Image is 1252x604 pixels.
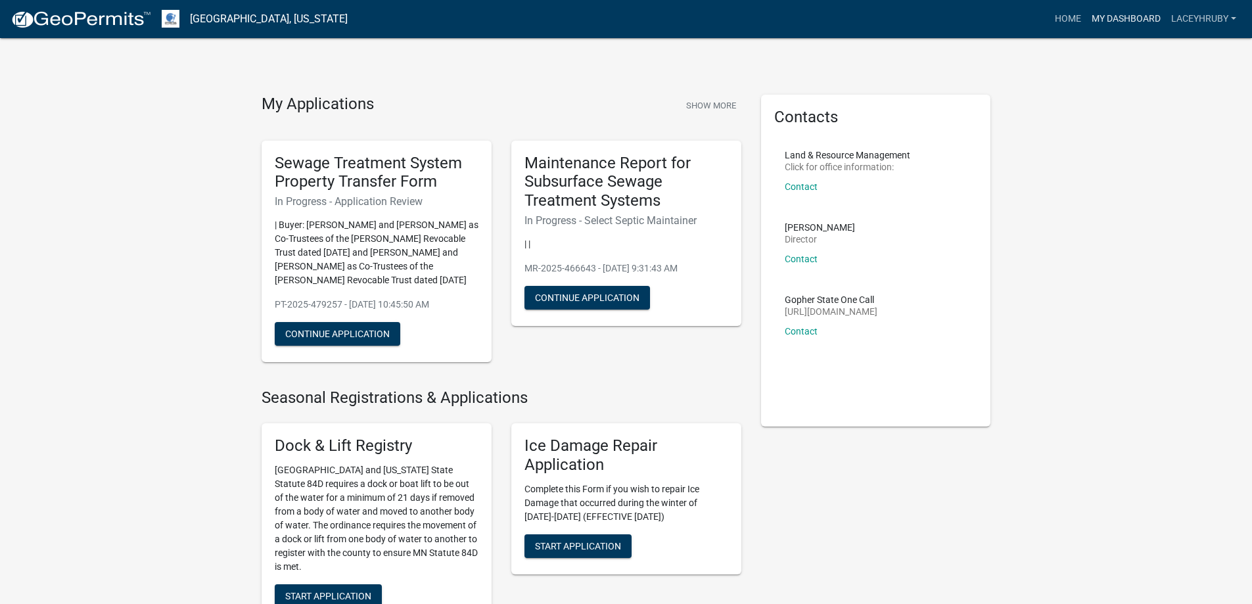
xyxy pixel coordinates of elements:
button: Show More [681,95,741,116]
p: Gopher State One Call [785,295,877,304]
h5: Maintenance Report for Subsurface Sewage Treatment Systems [524,154,728,210]
p: Director [785,235,855,244]
a: Contact [785,181,818,192]
p: Complete this Form if you wish to repair Ice Damage that occurred during the winter of [DATE]-[DA... [524,482,728,524]
img: Otter Tail County, Minnesota [162,10,179,28]
a: My Dashboard [1086,7,1166,32]
a: [GEOGRAPHIC_DATA], [US_STATE] [190,8,348,30]
a: Contact [785,326,818,337]
a: Contact [785,254,818,264]
p: | | [524,237,728,251]
h6: In Progress - Application Review [275,195,478,208]
p: PT-2025-479257 - [DATE] 10:45:50 AM [275,298,478,312]
button: Start Application [524,534,632,558]
p: Click for office information: [785,162,910,172]
h4: My Applications [262,95,374,114]
p: | Buyer: [PERSON_NAME] and [PERSON_NAME] as Co-Trustees of the [PERSON_NAME] Revocable Trust date... [275,218,478,287]
h5: Ice Damage Repair Application [524,436,728,475]
p: MR-2025-466643 - [DATE] 9:31:43 AM [524,262,728,275]
h5: Contacts [774,108,978,127]
span: Start Application [285,590,371,601]
button: Continue Application [524,286,650,310]
p: [GEOGRAPHIC_DATA] and [US_STATE] State Statute 84D requires a dock or boat lift to be out of the ... [275,463,478,574]
h5: Sewage Treatment System Property Transfer Form [275,154,478,192]
p: [PERSON_NAME] [785,223,855,232]
span: Start Application [535,540,621,551]
button: Continue Application [275,322,400,346]
h6: In Progress - Select Septic Maintainer [524,214,728,227]
p: [URL][DOMAIN_NAME] [785,307,877,316]
h4: Seasonal Registrations & Applications [262,388,741,407]
a: Home [1050,7,1086,32]
a: laceyhruby [1166,7,1241,32]
h5: Dock & Lift Registry [275,436,478,455]
p: Land & Resource Management [785,151,910,160]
